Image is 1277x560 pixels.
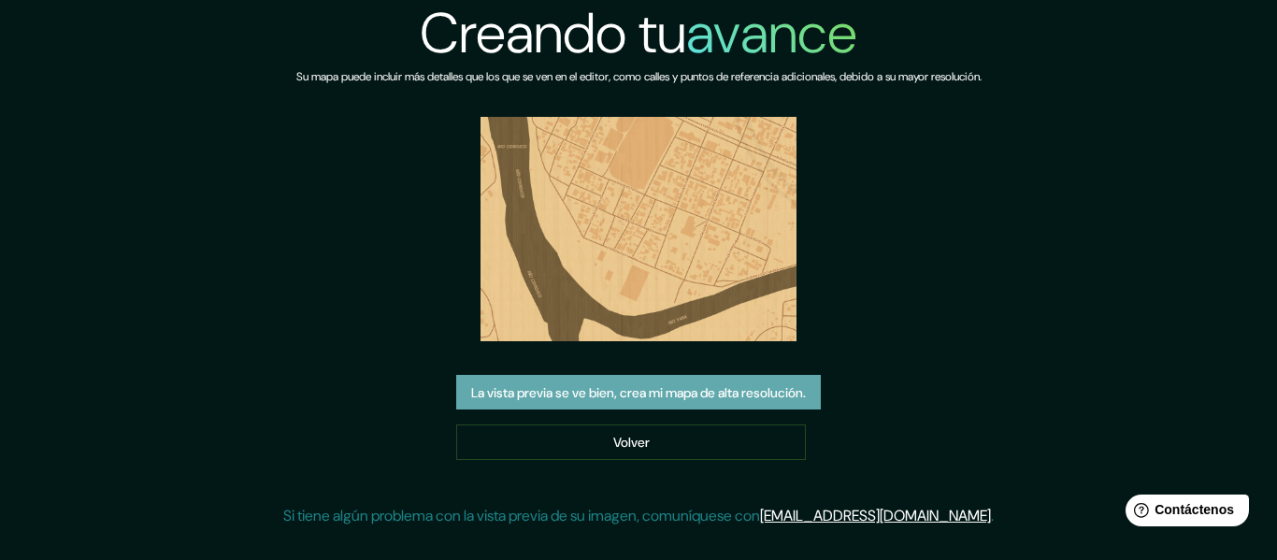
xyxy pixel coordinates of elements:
img: vista previa del mapa creado [481,117,796,341]
font: La vista previa se ve bien, crea mi mapa de alta resolución. [471,384,806,401]
font: Su mapa puede incluir más detalles que los que se ven en el editor, como calles y puntos de refer... [296,69,982,84]
button: La vista previa se ve bien, crea mi mapa de alta resolución. [456,375,821,410]
font: Volver [613,435,650,452]
font: . [991,506,994,525]
iframe: Lanzador de widgets de ayuda [1111,487,1256,539]
a: Volver [456,424,806,460]
font: Si tiene algún problema con la vista previa de su imagen, comuníquese con [283,506,760,525]
a: [EMAIL_ADDRESS][DOMAIN_NAME] [760,506,991,525]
